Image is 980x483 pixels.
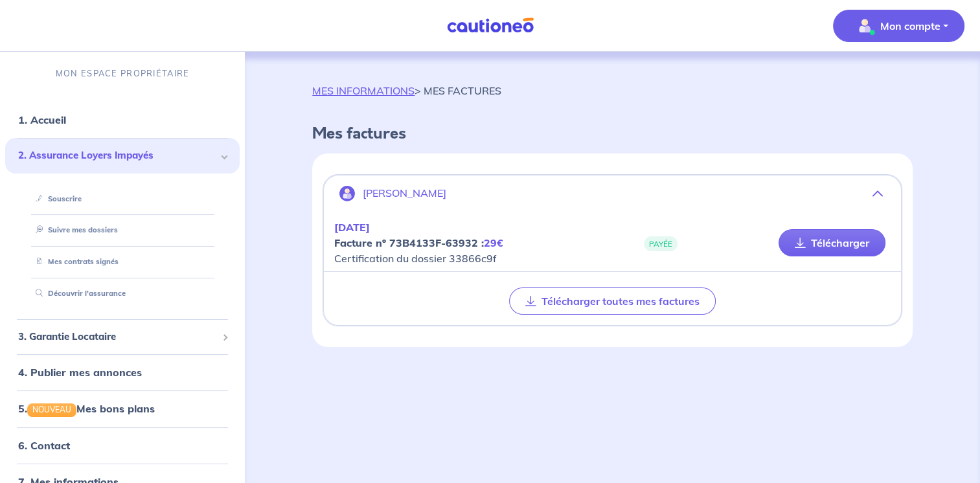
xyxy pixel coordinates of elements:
a: Découvrir l'assurance [30,289,126,298]
a: Télécharger [779,229,885,256]
p: Certification du dossier 33866c9f [334,219,612,266]
strong: Facture nº 73B4133F-63932 : [334,236,503,249]
a: Suivre mes dossiers [30,225,118,234]
a: 1. Accueil [18,113,66,126]
span: PAYÉE [644,236,678,251]
p: MON ESPACE PROPRIÉTAIRE [56,67,189,80]
div: Mes contrats signés [21,251,224,273]
div: 2. Assurance Loyers Impayés [5,138,240,174]
img: illu_account.svg [339,186,355,201]
p: Mon compte [880,18,940,34]
a: 4. Publier mes annonces [18,366,142,379]
a: 6. Contact [18,439,70,452]
div: 4. Publier mes annonces [5,359,240,385]
img: Cautioneo [442,17,539,34]
div: Suivre mes dossiers [21,219,224,241]
button: Télécharger toutes mes factures [509,287,716,315]
button: [PERSON_NAME] [324,178,901,209]
a: MES INFORMATIONS [312,84,415,97]
div: 1. Accueil [5,107,240,133]
div: Souscrire [21,188,224,210]
div: 6. Contact [5,432,240,458]
p: [PERSON_NAME] [363,187,446,199]
div: Découvrir l'assurance [21,283,224,304]
span: 2. Assurance Loyers Impayés [18,148,217,163]
em: 29€ [484,236,503,249]
em: [DATE] [334,221,370,234]
div: 5.NOUVEAUMes bons plans [5,396,240,421]
a: Souscrire [30,194,82,203]
a: Mes contrats signés [30,257,119,266]
h4: Mes factures [312,124,913,143]
button: illu_account_valid_menu.svgMon compte [833,10,964,42]
span: 3. Garantie Locataire [18,330,217,344]
a: 5.NOUVEAUMes bons plans [18,402,155,415]
div: 3. Garantie Locataire [5,324,240,350]
img: illu_account_valid_menu.svg [854,16,875,36]
p: > MES FACTURES [312,83,501,98]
